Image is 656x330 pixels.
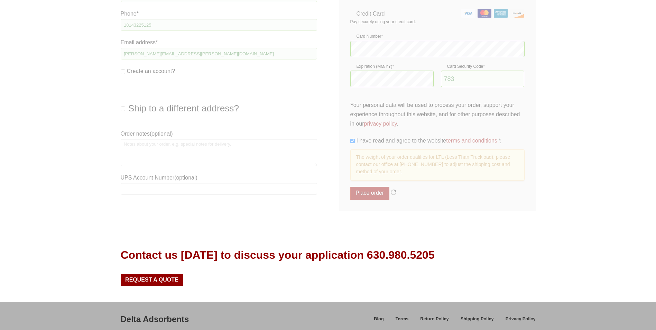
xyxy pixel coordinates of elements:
[374,317,384,321] span: Blog
[455,315,500,327] a: Shipping Policy
[461,317,494,321] span: Shipping Policy
[121,313,189,325] div: Delta Adsorbents
[506,317,536,321] span: Privacy Policy
[414,315,455,327] a: Return Policy
[396,317,408,321] span: Terms
[125,277,178,283] span: Request a Quote
[121,274,183,286] a: Request a Quote
[368,315,389,327] a: Blog
[420,317,449,321] span: Return Policy
[121,247,435,263] div: Contact us [DATE] to discuss your application 630.980.5205
[500,315,536,327] a: Privacy Policy
[390,315,414,327] a: Terms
